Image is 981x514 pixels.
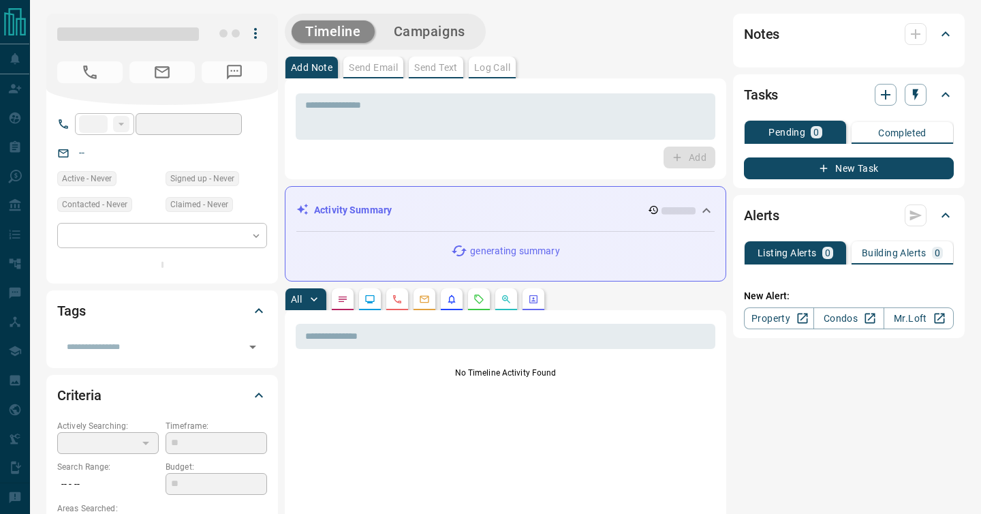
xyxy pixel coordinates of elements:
[166,420,267,432] p: Timeframe:
[768,127,805,137] p: Pending
[129,61,195,83] span: No Email
[744,157,954,179] button: New Task
[243,337,262,357] button: Open
[79,147,84,158] a: --
[744,289,954,303] p: New Alert:
[392,294,403,305] svg: Calls
[744,78,954,111] div: Tasks
[296,198,715,223] div: Activity Summary
[528,294,539,305] svg: Agent Actions
[291,294,302,304] p: All
[878,128,926,138] p: Completed
[744,205,779,226] h2: Alerts
[296,367,715,379] p: No Timeline Activity Found
[57,420,159,432] p: Actively Searching:
[57,379,267,412] div: Criteria
[501,294,512,305] svg: Opportunities
[446,294,457,305] svg: Listing Alerts
[170,172,234,185] span: Signed up - Never
[758,248,817,258] p: Listing Alerts
[57,300,85,322] h2: Tags
[935,248,940,258] p: 0
[57,294,267,327] div: Tags
[813,307,884,329] a: Condos
[744,307,814,329] a: Property
[744,23,779,45] h2: Notes
[862,248,926,258] p: Building Alerts
[473,294,484,305] svg: Requests
[57,473,159,496] p: -- - --
[62,172,112,185] span: Active - Never
[57,461,159,473] p: Search Range:
[57,61,123,83] span: No Number
[419,294,430,305] svg: Emails
[292,20,375,43] button: Timeline
[744,84,778,106] h2: Tasks
[337,294,348,305] svg: Notes
[166,461,267,473] p: Budget:
[170,198,228,211] span: Claimed - Never
[825,248,830,258] p: 0
[62,198,127,211] span: Contacted - Never
[744,199,954,232] div: Alerts
[291,63,332,72] p: Add Note
[202,61,267,83] span: No Number
[813,127,819,137] p: 0
[884,307,954,329] a: Mr.Loft
[364,294,375,305] svg: Lead Browsing Activity
[470,244,559,258] p: generating summary
[744,18,954,50] div: Notes
[380,20,479,43] button: Campaigns
[57,384,102,406] h2: Criteria
[314,203,392,217] p: Activity Summary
